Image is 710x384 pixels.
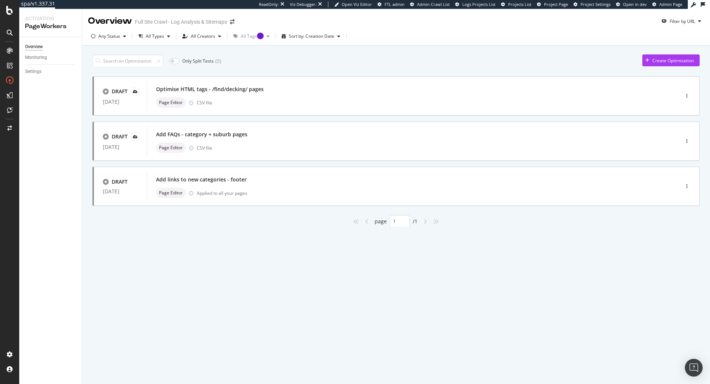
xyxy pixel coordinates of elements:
a: Project Settings [574,1,611,7]
div: ( 0 ) [215,57,221,65]
a: Overview [25,43,77,51]
div: ReadOnly: [259,1,279,7]
div: [DATE] [103,144,138,150]
div: Full Site Crawl - Log Analysis & Sitemaps [135,18,227,26]
button: Filter by URL [659,15,704,27]
div: angles-left [350,216,362,227]
div: Sort by: Creation Date [289,34,334,39]
button: Sort by: Creation Date [279,30,343,42]
div: All Tags [241,34,264,39]
div: Activation [25,15,76,22]
span: Open Viz Editor [342,1,372,7]
div: All Types [146,34,164,39]
span: Page Editor [159,146,183,150]
span: Admin Page [659,1,682,7]
div: Overview [88,15,132,27]
div: arrow-right-arrow-left [230,19,234,24]
span: Project Page [544,1,568,7]
div: Filter by URL [670,18,695,24]
span: FTL admin [385,1,405,7]
div: Open Intercom Messenger [685,359,703,377]
div: PageWorkers [25,22,76,31]
div: Add FAQs - category + suburb pages [156,131,247,138]
a: Logs Projects List [455,1,496,7]
span: Open in dev [623,1,647,7]
div: DRAFT [112,88,128,95]
a: Project Page [537,1,568,7]
a: Open in dev [616,1,647,7]
div: Viz Debugger: [290,1,317,7]
span: Projects List [508,1,531,7]
div: neutral label [156,97,186,108]
span: Admin Crawl List [417,1,450,7]
a: Admin Crawl List [410,1,450,7]
div: Add links to new categories - footer [156,176,247,183]
div: angle-right [420,216,430,227]
div: Only Split Tests [182,58,214,64]
div: DRAFT [112,178,128,186]
span: Page Editor [159,100,183,105]
a: FTL admin [378,1,405,7]
div: Applied to all your pages [197,190,247,196]
a: Open Viz Editor [334,1,372,7]
span: Page Editor [159,191,183,195]
span: Project Settings [581,1,611,7]
button: All Types [135,30,173,42]
div: CSV file [197,145,212,151]
div: Settings [25,68,41,76]
div: Overview [25,43,43,51]
div: Optimise HTML tags - /find/decking/ pages [156,86,264,93]
input: Search an Optimization [92,54,163,67]
span: Logs Projects List [462,1,496,7]
div: DRAFT [112,133,128,140]
button: All TagsTooltip anchor [230,30,273,42]
button: All Creators [179,30,224,42]
div: Any Status [98,34,120,39]
div: Tooltip anchor [257,33,264,39]
div: [DATE] [103,99,138,105]
div: angle-left [362,216,372,227]
div: [DATE] [103,188,138,194]
div: page / 1 [375,215,417,228]
div: neutral label [156,143,186,153]
a: Admin Page [652,1,682,7]
div: neutral label [156,188,186,198]
a: Monitoring [25,54,77,61]
div: All Creators [191,34,215,39]
div: Create Optimization [652,57,694,64]
a: Settings [25,68,77,76]
div: Monitoring [25,54,47,61]
a: Projects List [501,1,531,7]
button: Create Optimization [642,54,700,66]
div: angles-right [430,216,442,227]
button: Any Status [88,30,129,42]
div: CSV file [197,100,212,106]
